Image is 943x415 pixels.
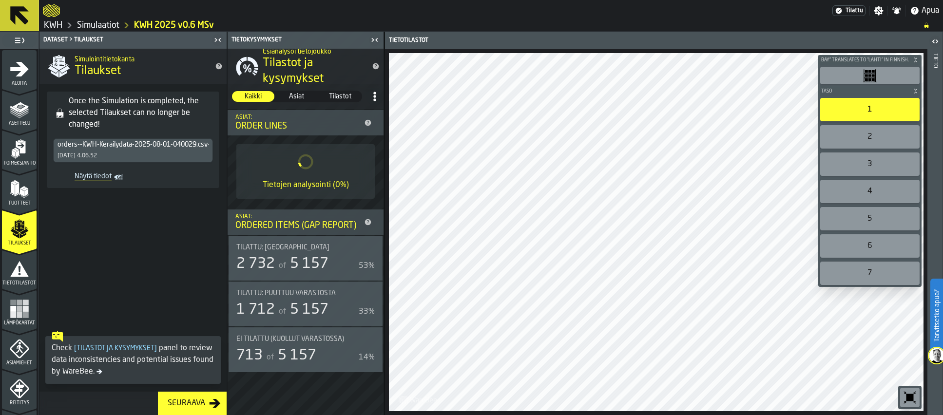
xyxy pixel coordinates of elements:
div: Tietojen analysointi (0%) [263,179,349,191]
a: link-to-/wh/i/4fb45246-3b77-4bb5-b880-c337c3c5facb/simulations/7c9352b5-3844-411f-b9be-3e0b7273fef3 [134,20,214,31]
a: toggle-dataset-table-Näytä tiedot [53,170,129,184]
div: stat-Tilattu: Varastossa [229,236,383,281]
label: button-toggle-Ilmoitukset [888,6,905,16]
span: Asiat [276,92,317,101]
div: Asiat: [235,213,360,220]
span: Tilattu: puuttuu varastosta [236,289,336,297]
span: of [267,354,274,361]
a: link-to-/wh/i/4fb45246-3b77-4bb5-b880-c337c3c5facb/settings/billing [832,5,866,16]
span: Tilastot [320,92,361,101]
a: logo-header [43,2,60,19]
span: 5 157 [278,348,316,363]
label: button-switch-multi-Kaikki [231,91,275,102]
li: menu Asettelu [2,90,37,129]
div: Title [236,289,375,297]
div: Check panel to review data inconsistencies and potential issues found by WareBee. [52,342,214,377]
div: Title [236,335,375,343]
div: Tietokysymykset [230,37,368,43]
div: stat-Tilattu: puuttuu varastosta [229,282,383,326]
div: button-toolbar-undefined [818,260,922,287]
span: Tilastot ja kysymykset [263,56,364,87]
h2: Sub Title [75,54,207,63]
h2: Sub Title [263,46,364,56]
label: button-toggle-Avaa [928,34,942,51]
div: 1 [820,98,920,121]
div: Once the Simulation is completed, the selected Tilaukset can no longer be changed! [69,95,215,131]
span: ] [154,345,157,352]
span: Toimeksianto [2,161,37,166]
label: button-toggle-Sulje minut [211,34,225,46]
div: button-toolbar-undefined [818,151,922,178]
span: of [279,308,286,316]
span: Tilastot ja kysymykset [72,345,159,352]
header: Tietokysymykset [228,32,384,49]
span: Apua [922,5,939,17]
span: Ei tilattu (kuollut varastossa) [236,335,344,343]
div: 33% [359,306,375,318]
button: button- [818,55,922,65]
span: Asiamiehet [2,360,37,366]
div: thumb [232,91,274,102]
span: Reititys [2,400,37,406]
a: link-to-/wh/i/4fb45246-3b77-4bb5-b880-c337c3c5facb [77,20,119,31]
li: menu Asiamiehet [2,330,37,369]
div: button-toolbar-undefined [818,205,922,232]
div: DropdownMenuValue-53970079-cabc-48b3-89e5-d4fc2faa3c35[DATE] 4.06.52 [53,138,213,163]
span: Tilattu [846,7,863,14]
div: Dataset > Tilaukset [41,37,211,43]
div: Title [236,244,375,251]
div: Tieto [932,51,939,413]
header: Dataset > Tilaukset [39,32,227,49]
span: Tilattu: [GEOGRAPHIC_DATA] [236,244,329,251]
div: 2 [820,125,920,149]
span: Tietotilastot [2,281,37,286]
div: DropdownMenuValue-53970079-cabc-48b3-89e5-d4fc2faa3c35 [58,141,209,149]
label: button-switch-multi-Asiat [275,91,318,102]
span: Lämpökartat [2,321,37,326]
span: Tilaukset [75,63,121,79]
div: 7 [820,262,920,285]
div: 1 712 [236,301,275,319]
div: Tietotilastot [387,37,657,44]
li: menu Toimeksianto [2,130,37,169]
div: button-toolbar-undefined [818,123,922,151]
li: menu Tietotilastot [2,250,37,289]
span: Kaikki [232,92,274,101]
div: 3 [820,152,920,176]
div: 14% [359,352,375,363]
div: Asiat: [235,114,360,121]
div: button-toolbar-undefined [818,178,922,205]
li: menu Lämpökartat [2,290,37,329]
div: [DATE] 4.06.52 [58,152,97,159]
div: button-toolbar-undefined [898,386,922,409]
div: 713 [236,347,263,364]
span: Bay" translates to "lahti" in Finnish. [819,57,911,63]
span: Taso [819,89,911,94]
button: button-Seuraava [158,392,227,415]
div: title-Tilaukset [39,49,227,84]
div: alert-Once the Simulation is completed, the selected Tilaukset can no longer be changed! [47,92,219,188]
div: stat-Ei tilattu (kuollut varastossa) [229,327,383,372]
span: Näytä tiedot [57,172,112,182]
div: 53% [359,260,375,272]
div: button-toolbar-undefined [818,96,922,123]
label: button-toggle-Sulje minut [368,34,382,46]
div: button-toolbar-undefined [818,232,922,260]
span: Tuotteet [2,201,37,206]
nav: Breadcrumb [43,19,939,31]
div: Title [236,289,363,297]
a: link-to-/wh/i/4fb45246-3b77-4bb5-b880-c337c3c5facb [44,20,62,31]
div: thumb [275,91,318,102]
div: 5 [820,207,920,230]
button: button- [818,86,922,96]
span: of [279,262,286,270]
div: 4 [820,180,920,203]
div: button-toolbar-undefined [818,65,922,86]
div: 2 732 [236,255,275,273]
a: logo-header [391,390,446,409]
span: Asettelu [2,121,37,126]
label: button-toggle-Toggle Täydellinen valikko [2,34,37,47]
li: menu Tilaukset [2,210,37,249]
div: Ordered Items (Gap Report) [235,220,360,231]
span: 5 157 [290,257,328,271]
